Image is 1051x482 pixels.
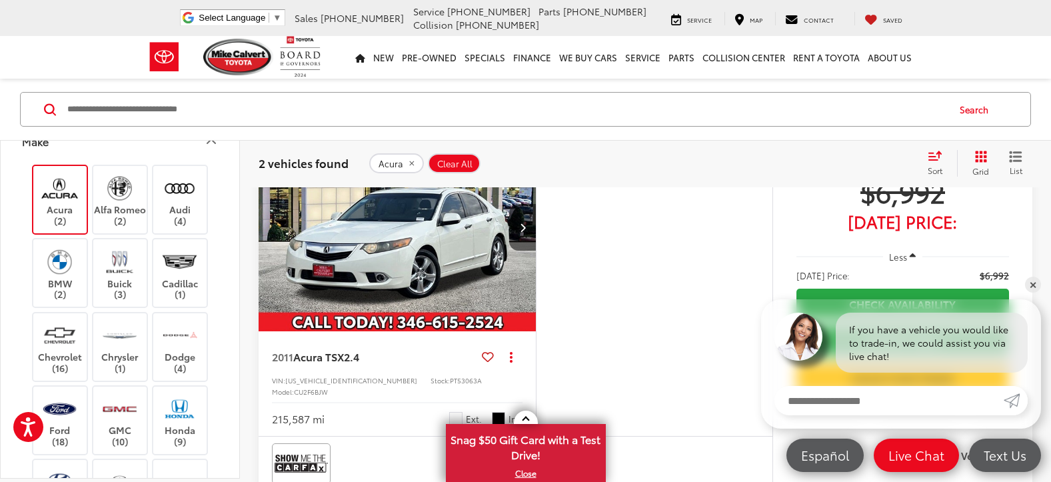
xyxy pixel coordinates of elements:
[775,12,844,25] a: Contact
[66,93,947,125] input: Search by Make, Model, or Keyword
[161,319,198,351] img: Mike Calvert Toyota in Houston, TX)
[450,375,482,385] span: PT53063A
[33,246,87,300] label: BMW (2)
[836,313,1028,373] div: If you have a vehicle you would like to trade-in, we could assist you via live chat!
[93,173,147,227] label: Alfa Romeo (2)
[883,15,902,24] span: Saved
[563,5,646,18] span: [PHONE_NUMBER]
[203,133,219,149] div: Make
[794,447,856,463] span: Español
[259,155,349,171] span: 2 vehicles found
[428,153,481,173] button: Clear All
[101,246,138,277] img: Mike Calvert Toyota in Houston, TX)
[698,36,789,79] a: Collision Center
[272,349,293,364] span: 2011
[101,319,138,351] img: Mike Calvert Toyota in Houston, TX)
[321,11,404,25] span: [PHONE_NUMBER]
[883,245,923,269] button: Less
[93,393,147,447] label: GMC (10)
[789,36,864,79] a: Rent a Toyota
[796,269,850,282] span: [DATE] Price:
[272,349,477,364] a: 2011Acura TSX2.4
[786,439,864,472] a: Español
[93,319,147,373] label: Chrysler (1)
[199,13,265,23] span: Select Language
[864,36,916,79] a: About Us
[774,313,822,361] img: Agent profile photo
[928,165,942,176] span: Sort
[921,150,957,177] button: Select sort value
[101,173,138,204] img: Mike Calvert Toyota in Houston, TX)
[41,246,78,277] img: Mike Calvert Toyota in Houston, TX)
[1004,386,1028,415] a: Submit
[456,18,539,31] span: [PHONE_NUMBER]
[33,319,87,373] label: Chevrolet (16)
[344,349,359,364] span: 2.4
[447,425,604,466] span: Snag $50 Gift Card with a Test Drive!
[41,173,78,204] img: Mike Calvert Toyota in Houston, TX)
[796,175,1009,208] span: $6,992
[153,319,207,373] label: Dodge (4)
[285,375,417,385] span: [US_VEHICLE_IDENTIFICATION_NUMBER]
[269,13,269,23] span: ​
[437,158,473,169] span: Clear All
[33,173,87,227] label: Acura (2)
[750,15,762,24] span: Map
[882,447,951,463] span: Live Chat
[153,393,207,447] label: Honda (9)
[369,36,398,79] a: New
[804,15,834,24] span: Contact
[854,12,912,25] a: My Saved Vehicles
[957,150,999,177] button: Grid View
[161,173,198,204] img: Mike Calvert Toyota in Houston, TX)
[272,387,294,397] span: Model:
[999,150,1032,177] button: List View
[294,387,328,397] span: CU2F6BJW
[509,204,536,251] button: Next image
[258,123,537,331] a: 2011 Acura TSX 2.42011 Acura TSX 2.42011 Acura TSX 2.42011 Acura TSX 2.4
[258,123,537,331] div: 2011 Acura TSX 2.4 0
[461,36,509,79] a: Specials
[774,386,1004,415] input: Enter your message
[22,135,49,147] div: Make
[101,393,138,425] img: Mike Calvert Toyota in Houston, TX)
[203,39,274,75] img: Mike Calvert Toyota
[724,12,772,25] a: Map
[687,15,712,24] span: Service
[161,246,198,277] img: Mike Calvert Toyota in Houston, TX)
[980,269,1009,282] span: $6,992
[969,439,1041,472] a: Text Us
[914,450,1019,463] label: Compare Vehicle
[796,215,1009,228] span: [DATE] Price:
[379,158,403,169] span: Acura
[664,36,698,79] a: Parts
[977,447,1033,463] span: Text Us
[509,36,555,79] a: Finance
[153,173,207,227] label: Audi (4)
[499,345,523,368] button: Actions
[295,11,318,25] span: Sales
[947,93,1008,126] button: Search
[431,375,450,385] span: Stock:
[369,153,424,173] button: remove Acura
[796,289,1009,319] a: Check Availability
[889,251,907,263] span: Less
[33,393,87,447] label: Ford (18)
[41,319,78,351] img: Mike Calvert Toyota in Houston, TX)
[93,246,147,300] label: Buick (3)
[139,35,189,79] img: Toyota
[447,5,530,18] span: [PHONE_NUMBER]
[621,36,664,79] a: Service
[199,13,281,23] a: Select Language​
[555,36,621,79] a: WE BUY CARS
[258,123,537,332] img: 2011 Acura TSX 2.4
[538,5,560,18] span: Parts
[272,375,285,385] span: VIN:
[273,13,281,23] span: ▼
[161,393,198,425] img: Mike Calvert Toyota in Houston, TX)
[413,18,453,31] span: Collision
[972,165,989,177] span: Grid
[293,349,344,364] span: Acura TSX
[510,351,513,362] span: dropdown dots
